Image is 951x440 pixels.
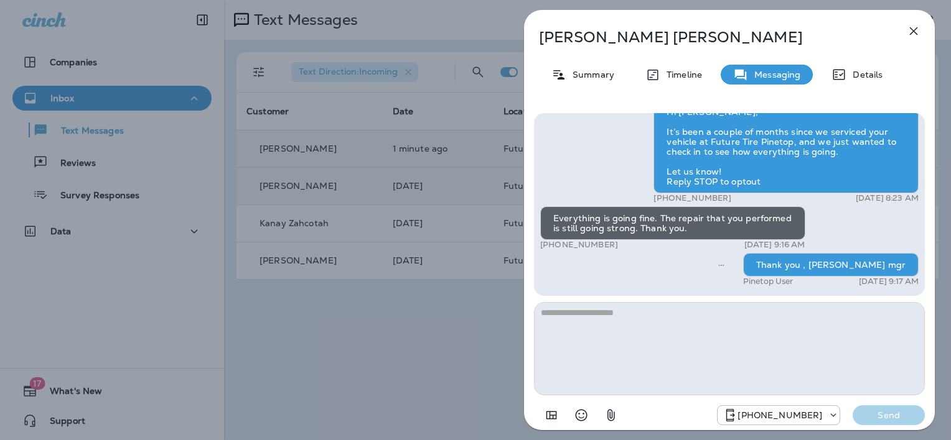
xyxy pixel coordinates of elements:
[856,193,919,203] p: [DATE] 8:23 AM
[718,408,840,423] div: +1 (928) 232-1970
[846,70,883,80] p: Details
[748,70,800,80] p: Messaging
[859,277,919,286] p: [DATE] 9:17 AM
[654,100,919,193] div: Hi [PERSON_NAME], It’s been a couple of months since we serviced your vehicle at Future Tire Pine...
[743,253,919,277] div: Thank you , [PERSON_NAME] mgr
[539,403,564,428] button: Add in a premade template
[738,410,822,420] p: [PHONE_NUMBER]
[718,259,724,270] span: Sent
[539,29,879,46] p: [PERSON_NAME] [PERSON_NAME]
[743,277,794,286] p: Pinetop User
[540,240,618,250] p: [PHONE_NUMBER]
[744,240,805,250] p: [DATE] 9:16 AM
[540,206,805,240] div: Everything is going fine. The repair that you performed is still going strong. Thank you.
[569,403,594,428] button: Select an emoji
[566,70,614,80] p: Summary
[660,70,702,80] p: Timeline
[654,193,731,203] p: [PHONE_NUMBER]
